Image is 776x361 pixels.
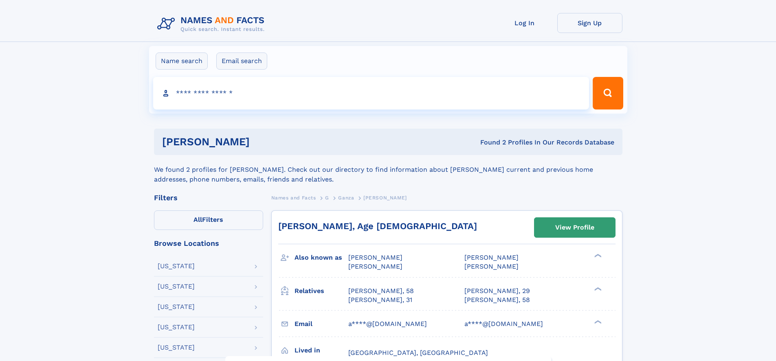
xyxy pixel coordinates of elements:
[464,295,530,304] a: [PERSON_NAME], 58
[154,13,271,35] img: Logo Names and Facts
[338,193,354,203] a: Ganza
[154,194,263,201] div: Filters
[534,218,615,237] a: View Profile
[295,251,348,265] h3: Also known as
[295,343,348,357] h3: Lived in
[464,263,519,270] span: [PERSON_NAME]
[158,304,195,310] div: [US_STATE]
[271,193,316,203] a: Names and Facts
[325,195,329,201] span: G
[295,317,348,331] h3: Email
[592,253,602,258] div: ❯
[216,53,267,70] label: Email search
[464,287,530,295] a: [PERSON_NAME], 29
[154,210,263,230] label: Filters
[158,263,195,269] div: [US_STATE]
[162,137,365,147] h1: [PERSON_NAME]
[278,221,477,231] a: [PERSON_NAME], Age [DEMOGRAPHIC_DATA]
[592,286,602,291] div: ❯
[156,53,208,70] label: Name search
[464,254,519,261] span: [PERSON_NAME]
[158,344,195,351] div: [US_STATE]
[154,155,622,184] div: We found 2 profiles for [PERSON_NAME]. Check out our directory to find information about [PERSON_...
[158,283,195,290] div: [US_STATE]
[348,263,402,270] span: [PERSON_NAME]
[348,295,412,304] a: [PERSON_NAME], 31
[363,195,407,201] span: [PERSON_NAME]
[348,349,488,357] span: [GEOGRAPHIC_DATA], [GEOGRAPHIC_DATA]
[593,77,623,109] button: Search Button
[153,77,589,109] input: search input
[158,324,195,330] div: [US_STATE]
[295,284,348,298] h3: Relatives
[492,13,557,33] a: Log In
[365,138,614,147] div: Found 2 Profiles In Our Records Database
[348,287,414,295] a: [PERSON_NAME], 58
[592,319,602,324] div: ❯
[325,193,329,203] a: G
[338,195,354,201] span: Ganza
[555,218,594,237] div: View Profile
[557,13,622,33] a: Sign Up
[348,254,402,261] span: [PERSON_NAME]
[193,216,202,223] span: All
[154,240,263,247] div: Browse Locations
